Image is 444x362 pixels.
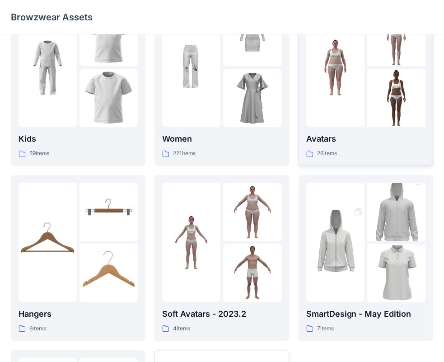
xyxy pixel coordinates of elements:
[317,149,337,158] p: 26 items
[79,8,138,66] img: folder 2
[19,308,138,320] p: Hangers
[173,149,196,158] p: 221 items
[306,199,365,286] img: folder 1
[29,324,46,333] p: 6 items
[162,213,220,271] img: folder 1
[19,38,77,97] img: folder 1
[79,183,138,241] img: folder 2
[306,38,365,97] img: folder 1
[79,244,138,302] img: folder 3
[299,175,433,341] a: folder 1folder 2folder 3SmartDesign - May Edition7items
[317,324,334,333] p: 7 items
[367,69,425,127] img: folder 3
[29,149,49,158] p: 59 items
[154,175,289,341] a: folder 1folder 2folder 3Soft Avatars - 2023.24items
[79,69,138,127] img: folder 3
[19,213,77,271] img: folder 1
[367,8,425,66] img: folder 2
[223,244,281,302] img: folder 3
[306,133,425,145] p: Avatars
[19,133,138,145] p: Kids
[162,133,281,145] p: Women
[11,11,93,24] p: Browzwear Assets
[162,308,281,320] p: Soft Avatars - 2023.2
[306,308,425,320] p: SmartDesign - May Edition
[162,38,220,97] img: folder 1
[367,229,425,317] img: folder 3
[11,175,145,341] a: folder 1folder 2folder 3Hangers6items
[223,8,281,66] img: folder 2
[173,324,190,333] p: 4 items
[367,168,425,256] img: folder 2
[223,69,281,127] img: folder 3
[223,183,281,241] img: folder 2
